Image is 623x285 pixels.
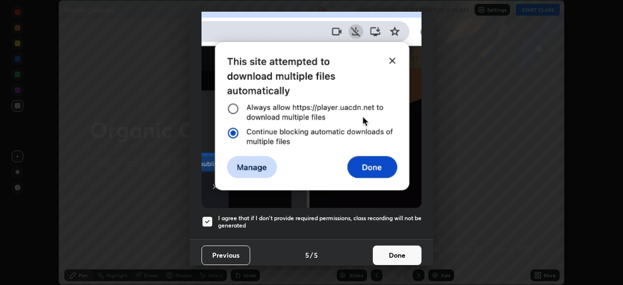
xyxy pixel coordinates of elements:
button: Done [373,246,421,265]
h4: / [310,250,313,260]
h4: 5 [314,250,318,260]
h4: 5 [305,250,309,260]
h5: I agree that if I don't provide required permissions, class recording will not be generated [218,214,421,229]
button: Previous [202,246,250,265]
